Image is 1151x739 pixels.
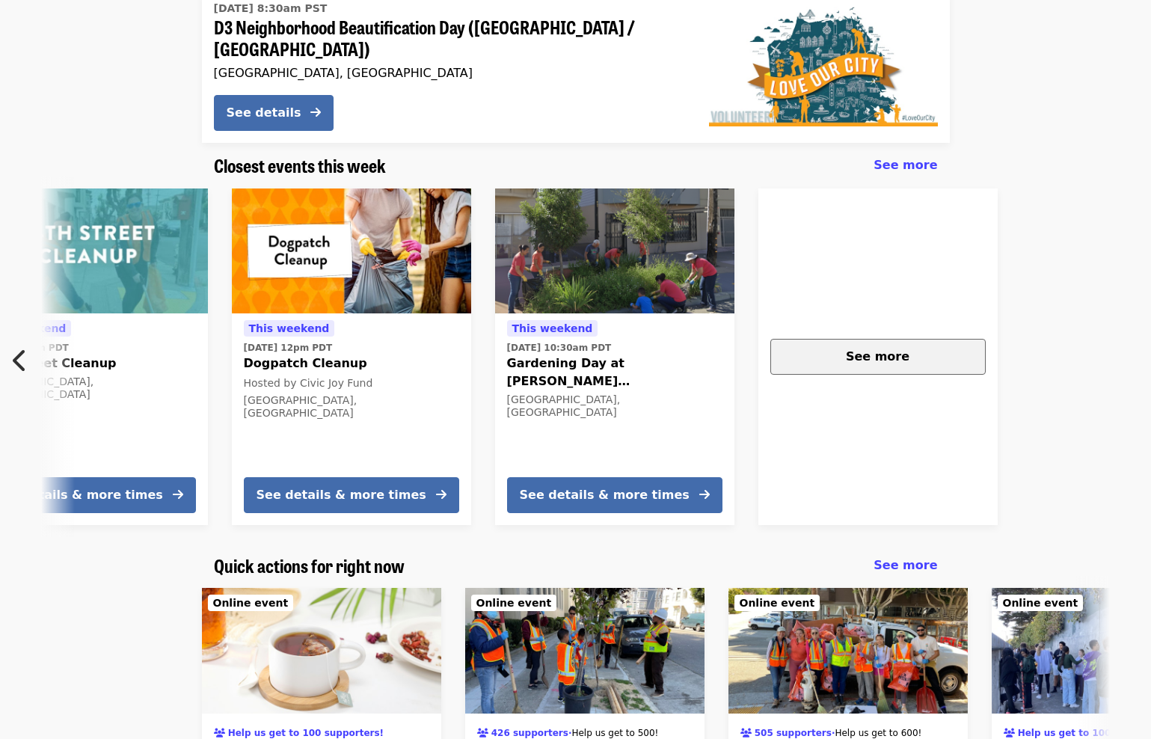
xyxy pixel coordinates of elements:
[227,104,301,122] div: See details
[495,188,734,314] img: Gardening Day at Leland Ave Rain Gardens organized by SF Public Works
[244,477,459,513] button: See details & more times
[770,339,986,375] button: See more
[13,346,28,375] i: chevron-left icon
[740,597,815,609] span: Online event
[571,728,658,738] span: Help us get to 500!
[507,393,722,419] div: [GEOGRAPHIC_DATA], [GEOGRAPHIC_DATA]
[214,95,334,131] button: See details
[173,488,183,502] i: arrow-right icon
[709,7,938,126] img: D3 Neighborhood Beautification Day (North Beach / Russian Hill) organized by SF Public Works
[214,155,386,177] a: Closest events this week
[214,152,386,178] span: Closest events this week
[477,728,488,738] i: users icon
[1004,728,1015,738] i: users icon
[202,555,950,577] div: Quick actions for right now
[202,588,441,714] img: Build CommuniTEA at the Street Tree Nursery organized by SF Public Works
[491,728,568,738] span: 426 supporters
[740,728,752,738] i: users icon
[232,188,471,314] img: Dogpatch Cleanup organized by Civic Joy Fund
[214,728,225,738] i: users icon
[202,155,950,177] div: Closest events this week
[465,588,705,714] img: Sign Up for Plant-A-Tree Alerts organized by SF Public Works
[214,552,405,578] span: Quick actions for right now
[214,66,685,80] div: [GEOGRAPHIC_DATA], [GEOGRAPHIC_DATA]
[214,555,405,577] a: Quick actions for right now
[214,1,328,16] time: [DATE] 8:30am PST
[507,355,722,390] span: Gardening Day at [PERSON_NAME][GEOGRAPHIC_DATA]
[244,377,373,389] span: Hosted by Civic Joy Fund
[846,349,909,364] span: See more
[874,558,937,572] span: See more
[495,188,734,525] a: See details for "Gardening Day at Leland Ave Rain Gardens"
[249,322,330,334] span: This weekend
[214,16,685,60] span: D3 Neighborhood Beautification Day ([GEOGRAPHIC_DATA] / [GEOGRAPHIC_DATA])
[874,156,937,174] a: See more
[244,341,333,355] time: [DATE] 12pm PDT
[758,188,998,525] a: See more
[699,488,710,502] i: arrow-right icon
[436,488,446,502] i: arrow-right icon
[874,158,937,172] span: See more
[310,105,321,120] i: arrow-right icon
[257,486,426,504] div: See details & more times
[213,597,289,609] span: Online event
[507,477,722,513] button: See details & more times
[228,728,384,738] span: Help us get to 100 supporters!
[835,728,921,738] span: Help us get to 600!
[244,394,459,420] div: [GEOGRAPHIC_DATA], [GEOGRAPHIC_DATA]
[520,486,690,504] div: See details & more times
[476,597,552,609] span: Online event
[874,556,937,574] a: See more
[1003,597,1078,609] span: Online event
[244,355,459,372] span: Dogpatch Cleanup
[507,341,612,355] time: [DATE] 10:30am PDT
[728,588,968,714] img: Adopt Your Street Today! organized by SF Public Works
[232,188,471,525] a: See details for "Dogpatch Cleanup"
[512,322,593,334] span: This weekend
[755,728,832,738] span: 505 supporters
